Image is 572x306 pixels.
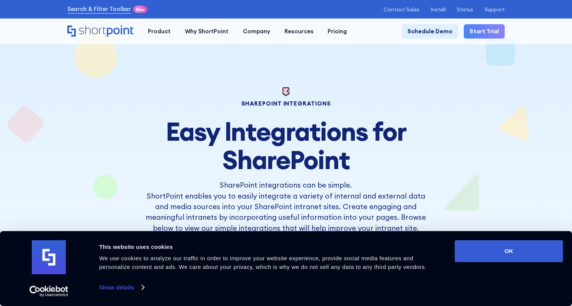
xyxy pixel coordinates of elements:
[145,180,427,190] h3: SharePoint integrations can be simple.
[99,255,426,270] span: We use cookies to analyze our traffic in order to improve your website experience, provide social...
[243,27,270,36] div: Company
[99,282,144,293] a: Show details
[277,24,321,39] a: Resources
[145,191,427,233] p: ShortPoint enables you to easily integrate a variety of internal and external data and media sour...
[16,286,82,297] a: Usercentrics Cookiebot - opens in a new window
[455,240,563,262] button: OK
[320,24,354,39] a: Pricing
[284,27,314,36] div: Resources
[431,7,446,12] a: Install
[141,24,178,39] a: Product
[328,27,347,36] div: Pricing
[236,24,277,39] a: Company
[402,24,458,39] a: Schedule Demo
[145,117,427,174] h2: Easy Integrations for SharePoint
[145,101,427,106] h1: sharepoint integrations
[185,27,228,36] div: Why ShortPoint
[99,242,438,252] div: This website uses cookies
[464,24,505,39] a: Start Trial
[384,7,420,12] a: Contact Sales
[457,7,473,12] a: Status
[148,27,171,36] div: Product
[178,24,236,39] a: Why ShortPoint
[32,240,66,274] img: logo
[67,25,134,37] a: Home
[485,7,505,12] a: Support
[67,5,131,14] a: Search & Filter Toolbar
